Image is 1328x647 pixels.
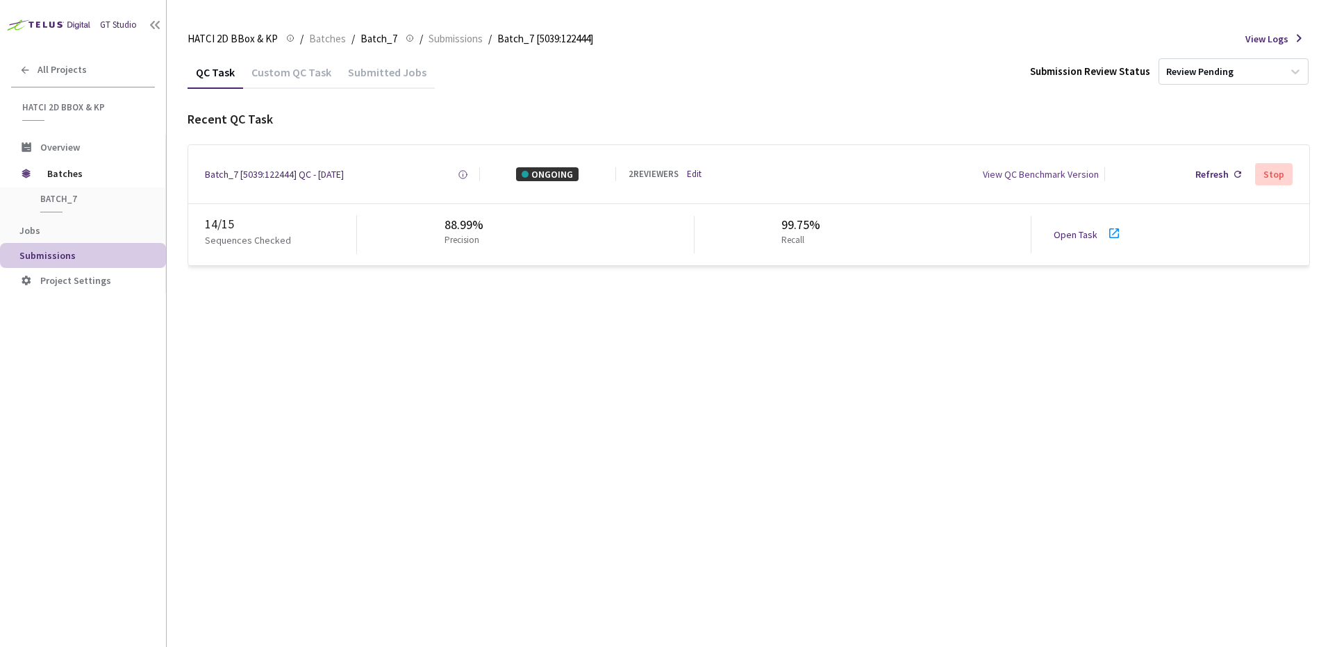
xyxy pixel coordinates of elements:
span: Jobs [19,224,40,237]
div: 99.75% [781,216,820,234]
li: / [351,31,355,47]
span: Project Settings [40,274,111,287]
a: Batches [306,31,349,46]
div: Submitted Jobs [340,65,435,89]
div: QC Task [188,65,243,89]
li: / [420,31,423,47]
div: View QC Benchmark Version [983,167,1099,181]
span: Batch_7 [5039:122444] [497,31,593,47]
span: All Projects [38,64,87,76]
span: Batch_7 [40,193,143,205]
p: Sequences Checked [205,233,291,247]
span: Batches [309,31,346,47]
li: / [300,31,304,47]
div: Submission Review Status [1030,64,1150,78]
div: Custom QC Task [243,65,340,89]
span: HATCI 2D BBox & KP [188,31,278,47]
div: 88.99% [445,216,485,234]
li: / [488,31,492,47]
span: View Logs [1245,32,1288,46]
div: Stop [1263,169,1284,180]
p: Recall [781,234,815,247]
span: Overview [40,141,80,153]
div: Review Pending [1166,65,1234,78]
a: Edit [687,168,702,181]
a: Submissions [426,31,485,46]
span: Submissions [19,249,76,262]
p: Precision [445,234,479,247]
div: GT Studio [100,19,137,32]
div: Refresh [1195,167,1229,181]
div: 14 / 15 [205,215,356,233]
a: Open Task [1054,228,1097,241]
a: Batch_7 [5039:122444] QC - [DATE] [205,167,344,181]
span: Batches [47,160,142,187]
span: HATCI 2D BBox & KP [22,101,147,113]
span: Batch_7 [360,31,397,47]
span: Submissions [429,31,483,47]
div: 2 REVIEWERS [629,168,679,181]
div: Recent QC Task [188,110,1310,128]
div: ONGOING [516,167,579,181]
